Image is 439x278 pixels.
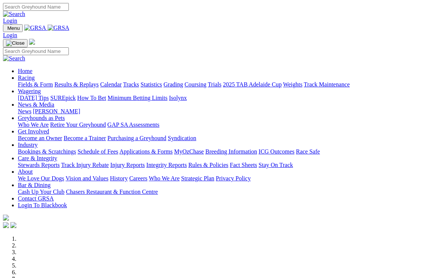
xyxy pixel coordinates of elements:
a: Rules & Policies [188,162,228,168]
a: Care & Integrity [18,155,57,161]
a: History [110,175,128,181]
a: Fields & Form [18,81,53,88]
div: News & Media [18,108,436,115]
a: Strategic Plan [181,175,214,181]
a: Breeding Information [205,148,257,155]
img: GRSA [24,25,46,31]
a: News & Media [18,101,54,108]
img: logo-grsa-white.png [3,215,9,221]
a: Who We Are [149,175,180,181]
img: Search [3,11,25,18]
img: twitter.svg [10,222,16,228]
a: Greyhounds as Pets [18,115,65,121]
button: Toggle navigation [3,39,28,47]
a: Home [18,68,32,74]
img: Search [3,55,25,62]
a: Contact GRSA [18,195,54,202]
a: How To Bet [77,95,106,101]
a: Tracks [123,81,139,88]
input: Search [3,47,69,55]
a: [PERSON_NAME] [33,108,80,114]
a: Weights [283,81,302,88]
input: Search [3,3,69,11]
a: About [18,168,33,175]
button: Toggle navigation [3,24,23,32]
a: Bar & Dining [18,182,51,188]
a: MyOzChase [174,148,204,155]
a: Industry [18,142,38,148]
a: Results & Replays [54,81,99,88]
a: Integrity Reports [146,162,187,168]
a: Login [3,18,17,24]
a: Become an Owner [18,135,62,141]
a: Fact Sheets [230,162,257,168]
img: GRSA [48,25,70,31]
a: Minimum Betting Limits [108,95,167,101]
a: Retire Your Greyhound [50,121,106,128]
div: Bar & Dining [18,189,436,195]
a: Isolynx [169,95,187,101]
div: Get Involved [18,135,436,142]
a: Login To Blackbook [18,202,67,208]
a: Stewards Reports [18,162,60,168]
a: News [18,108,31,114]
a: We Love Our Dogs [18,175,64,181]
a: Calendar [100,81,122,88]
div: Racing [18,81,436,88]
a: Become a Trainer [64,135,106,141]
span: Menu [7,25,20,31]
a: [DATE] Tips [18,95,49,101]
div: Greyhounds as Pets [18,121,436,128]
a: Schedule of Fees [77,148,118,155]
a: Injury Reports [110,162,145,168]
a: Track Injury Rebate [61,162,109,168]
a: Purchasing a Greyhound [108,135,166,141]
a: Privacy Policy [216,175,251,181]
a: Coursing [185,81,206,88]
a: GAP SA Assessments [108,121,160,128]
a: SUREpick [50,95,76,101]
a: Trials [208,81,221,88]
div: Industry [18,148,436,155]
a: ICG Outcomes [259,148,294,155]
a: Grading [164,81,183,88]
a: Racing [18,75,35,81]
a: Login [3,32,17,38]
a: Get Involved [18,128,49,135]
div: Wagering [18,95,436,101]
a: Track Maintenance [304,81,350,88]
div: Care & Integrity [18,162,436,168]
a: Chasers Restaurant & Function Centre [66,189,158,195]
a: Bookings & Scratchings [18,148,76,155]
a: Statistics [141,81,162,88]
a: Wagering [18,88,41,94]
a: Careers [129,175,147,181]
img: logo-grsa-white.png [29,39,35,45]
a: Cash Up Your Club [18,189,64,195]
a: Stay On Track [259,162,293,168]
a: Vision and Values [65,175,108,181]
a: Syndication [168,135,196,141]
a: Applications & Forms [119,148,173,155]
img: facebook.svg [3,222,9,228]
a: 2025 TAB Adelaide Cup [223,81,282,88]
a: Race Safe [296,148,320,155]
a: Who We Are [18,121,49,128]
div: About [18,175,436,182]
img: Close [6,40,25,46]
